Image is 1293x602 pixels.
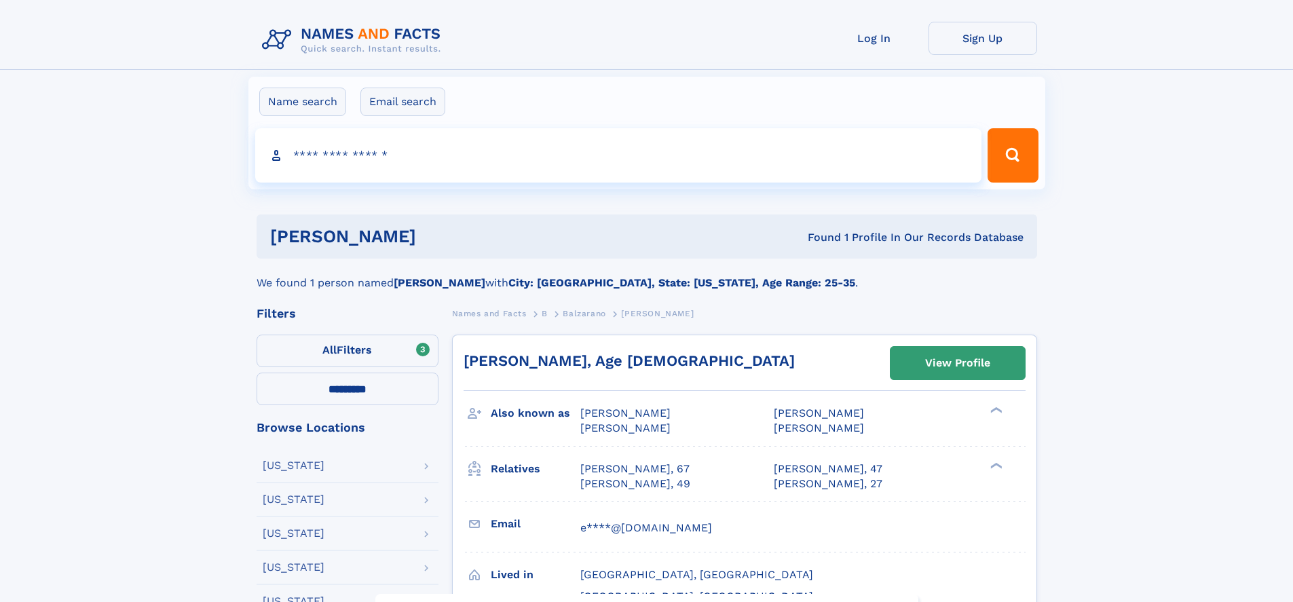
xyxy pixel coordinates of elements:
[891,347,1025,379] a: View Profile
[257,22,452,58] img: Logo Names and Facts
[322,343,337,356] span: All
[257,335,438,367] label: Filters
[580,568,813,581] span: [GEOGRAPHIC_DATA], [GEOGRAPHIC_DATA]
[820,22,929,55] a: Log In
[360,88,445,116] label: Email search
[542,305,548,322] a: B
[491,563,580,586] h3: Lived in
[452,305,527,322] a: Names and Facts
[542,309,548,318] span: B
[774,407,864,419] span: [PERSON_NAME]
[263,528,324,539] div: [US_STATE]
[491,402,580,425] h3: Also known as
[987,406,1003,415] div: ❯
[563,305,605,322] a: Balzarano
[580,407,671,419] span: [PERSON_NAME]
[563,309,605,318] span: Balzarano
[580,462,690,476] a: [PERSON_NAME], 67
[464,352,795,369] a: [PERSON_NAME], Age [DEMOGRAPHIC_DATA]
[257,307,438,320] div: Filters
[508,276,855,289] b: City: [GEOGRAPHIC_DATA], State: [US_STATE], Age Range: 25-35
[987,461,1003,470] div: ❯
[580,476,690,491] a: [PERSON_NAME], 49
[925,347,990,379] div: View Profile
[270,228,612,245] h1: [PERSON_NAME]
[255,128,982,183] input: search input
[263,562,324,573] div: [US_STATE]
[257,421,438,434] div: Browse Locations
[774,462,882,476] a: [PERSON_NAME], 47
[259,88,346,116] label: Name search
[988,128,1038,183] button: Search Button
[774,421,864,434] span: [PERSON_NAME]
[621,309,694,318] span: [PERSON_NAME]
[612,230,1024,245] div: Found 1 Profile In Our Records Database
[394,276,485,289] b: [PERSON_NAME]
[929,22,1037,55] a: Sign Up
[263,494,324,505] div: [US_STATE]
[491,457,580,481] h3: Relatives
[263,460,324,471] div: [US_STATE]
[491,512,580,535] h3: Email
[774,476,882,491] a: [PERSON_NAME], 27
[257,259,1037,291] div: We found 1 person named with .
[580,421,671,434] span: [PERSON_NAME]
